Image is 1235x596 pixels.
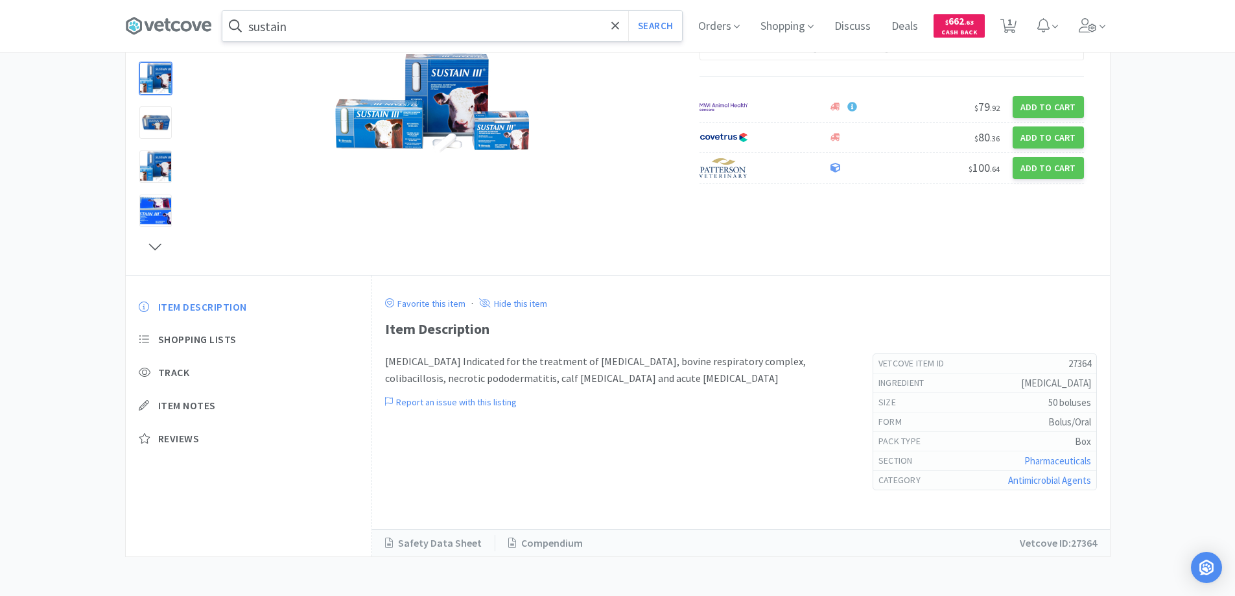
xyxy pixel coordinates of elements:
span: 662 [945,15,974,27]
h5: Box [931,435,1090,448]
span: $ [974,134,978,143]
div: · [471,295,473,312]
span: Cash Back [941,29,977,38]
h6: Section [878,455,923,468]
span: . 63 [964,18,974,27]
p: [MEDICAL_DATA] Indicated for the treatment of [MEDICAL_DATA], bovine respiratory complex, colibac... [385,353,847,387]
input: Search by item, sku, manufacturer, ingredient, size... [222,11,682,41]
a: $662.63Cash Back [934,8,985,43]
a: Compendium [495,535,596,552]
img: f6b2451649754179b5b4e0c70c3f7cb0_2.png [700,97,748,117]
span: . 64 [990,164,1000,174]
img: f5e969b455434c6296c6d81ef179fa71_3.png [700,158,748,178]
h5: Bolus/Oral [912,415,1091,429]
img: 77fca1acd8b6420a9015268ca798ef17_1.png [700,128,748,147]
p: Hide this item [491,298,547,309]
a: Deals [886,21,923,32]
h6: pack type [878,435,932,448]
span: . 36 [990,134,1000,143]
span: . 92 [990,103,1000,113]
span: Item Notes [158,399,216,412]
span: $ [945,18,948,27]
span: 79 [974,99,1000,114]
p: Report an issue with this listing [393,396,517,408]
span: 80 [974,130,1000,145]
a: Antimicrobial Agents [1008,474,1091,486]
h6: form [878,416,912,429]
h6: Category [878,474,931,487]
a: 1 [995,22,1022,34]
span: 100 [969,160,1000,175]
a: Discuss [829,21,876,32]
h6: Vetcove Item Id [878,357,955,370]
button: Add to Cart [1013,96,1084,118]
img: c73a8490ac12477f9a0c5e343f5fb303_394408.png [335,53,529,153]
button: Add to Cart [1013,157,1084,179]
button: Search [628,11,682,41]
div: Item Description [385,318,1097,340]
p: Favorite this item [394,298,465,309]
button: Add to Cart [1013,126,1084,149]
h6: ingredient [878,377,935,390]
span: Track [158,366,190,379]
span: Reviews [158,432,200,446]
span: Shopping Lists [158,333,237,346]
h5: 50 boluses [906,396,1091,409]
span: $ [969,164,972,174]
a: Pharmaceuticals [1024,455,1091,467]
h5: [MEDICAL_DATA] [935,376,1091,390]
h5: 27364 [954,357,1090,370]
h6: size [878,396,906,409]
a: Safety Data Sheet [385,535,495,552]
span: $ [974,103,978,113]
span: Item Description [158,300,247,314]
div: Open Intercom Messenger [1191,552,1222,583]
p: Vetcove ID: 27364 [1020,535,1097,552]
